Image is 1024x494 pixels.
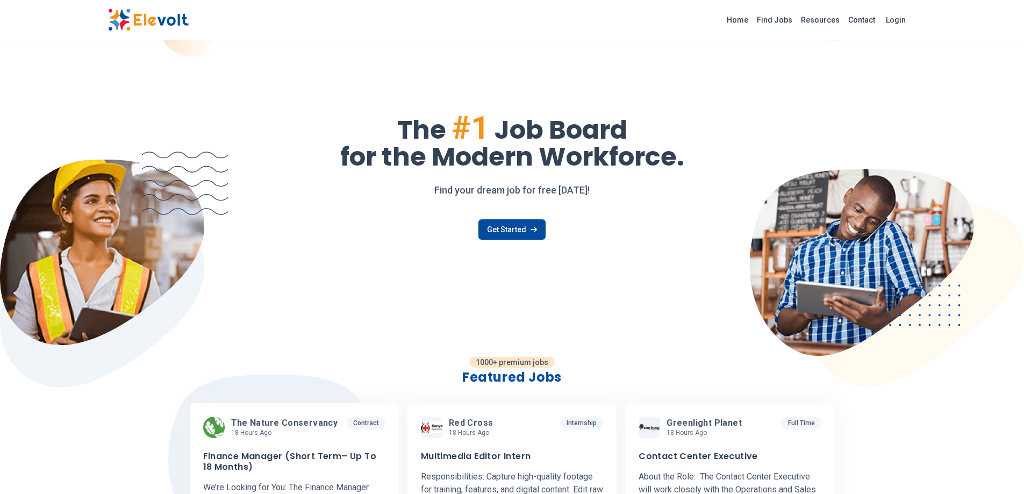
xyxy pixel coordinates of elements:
p: Internship [560,417,603,429]
a: Login [879,9,912,31]
span: The Nature Conservancy [231,418,338,428]
p: 18 hours ago [667,428,746,437]
span: Red cross [449,418,493,428]
span: #1 [452,109,489,147]
img: The Nature Conservancy [203,417,225,438]
a: Find Jobs [753,11,797,28]
p: 18 hours ago [231,428,342,437]
h1: The Job Board for the Modern Workforce. [108,112,916,170]
p: Find your dream job for free [DATE]! [108,183,916,198]
h3: Contact Center Executive [639,451,758,462]
img: Red cross [421,421,442,433]
img: Elevolt [108,9,189,31]
p: Contract [347,417,385,429]
p: 18 hours ago [449,428,498,437]
a: Contact [844,11,879,28]
span: Greenlight Planet [667,418,742,428]
h3: Finance Manager (Short Term– Up To 18 Months) [203,451,385,472]
a: Resources [797,11,844,28]
h3: Multimedia Editor Intern [421,451,531,462]
a: Home [722,11,753,28]
a: Get Started [478,219,546,240]
p: Full Time [782,417,821,429]
img: Greenlight Planet [639,424,660,431]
